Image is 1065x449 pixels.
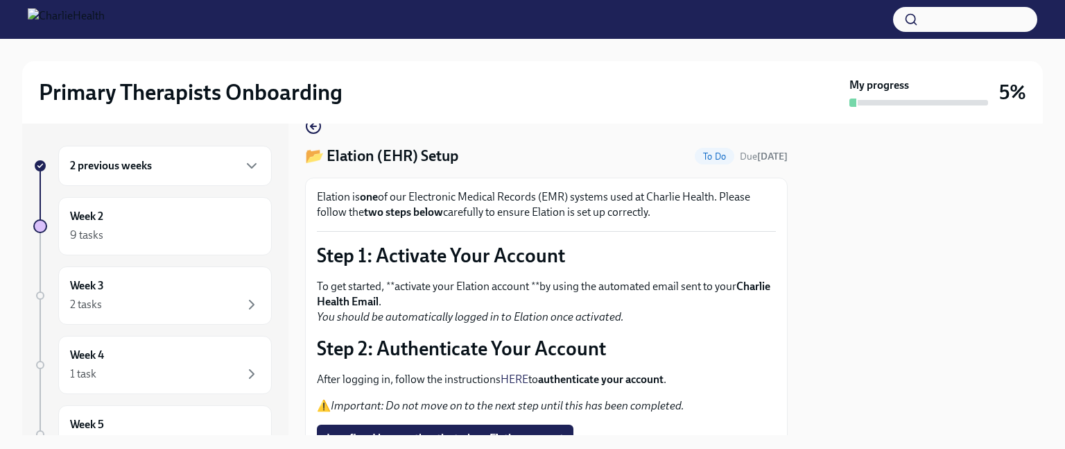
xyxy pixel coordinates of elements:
[70,228,103,243] div: 9 tasks
[70,348,104,363] h6: Week 4
[317,189,776,220] p: Elation is of our Electronic Medical Records (EMR) systems used at Charlie Health. Please follow ...
[740,150,788,163] span: August 15th, 2025 10:00
[70,278,104,294] h6: Week 3
[364,205,443,219] strong: two steps below
[501,373,528,386] a: HERE
[360,190,378,203] strong: one
[33,266,272,325] a: Week 32 tasks
[58,146,272,186] div: 2 previous weeks
[305,146,458,167] h4: 📂 Elation (EHR) Setup
[33,336,272,394] a: Week 41 task
[70,297,102,312] div: 2 tasks
[999,80,1026,105] h3: 5%
[70,209,103,224] h6: Week 2
[317,243,776,268] p: Step 1: Activate Your Account
[331,399,684,412] em: Important: Do not move on to the next step until this has been completed.
[757,151,788,162] strong: [DATE]
[39,78,343,106] h2: Primary Therapists Onboarding
[740,151,788,162] span: Due
[70,417,104,432] h6: Week 5
[317,398,776,414] p: ⚠️
[327,432,564,446] span: I confirm I have authenticated my Elation account
[70,158,152,173] h6: 2 previous weeks
[70,366,96,382] div: 1 task
[317,372,776,387] p: After logging in, follow the instructions to .
[695,151,734,162] span: To Do
[33,197,272,255] a: Week 29 tasks
[28,8,105,31] img: CharlieHealth
[317,310,624,323] em: You should be automatically logged in to Elation once activated.
[317,336,776,361] p: Step 2: Authenticate Your Account
[849,78,909,93] strong: My progress
[538,373,664,386] strong: authenticate your account
[317,279,776,325] p: To get started, **activate your Elation account **by using the automated email sent to your .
